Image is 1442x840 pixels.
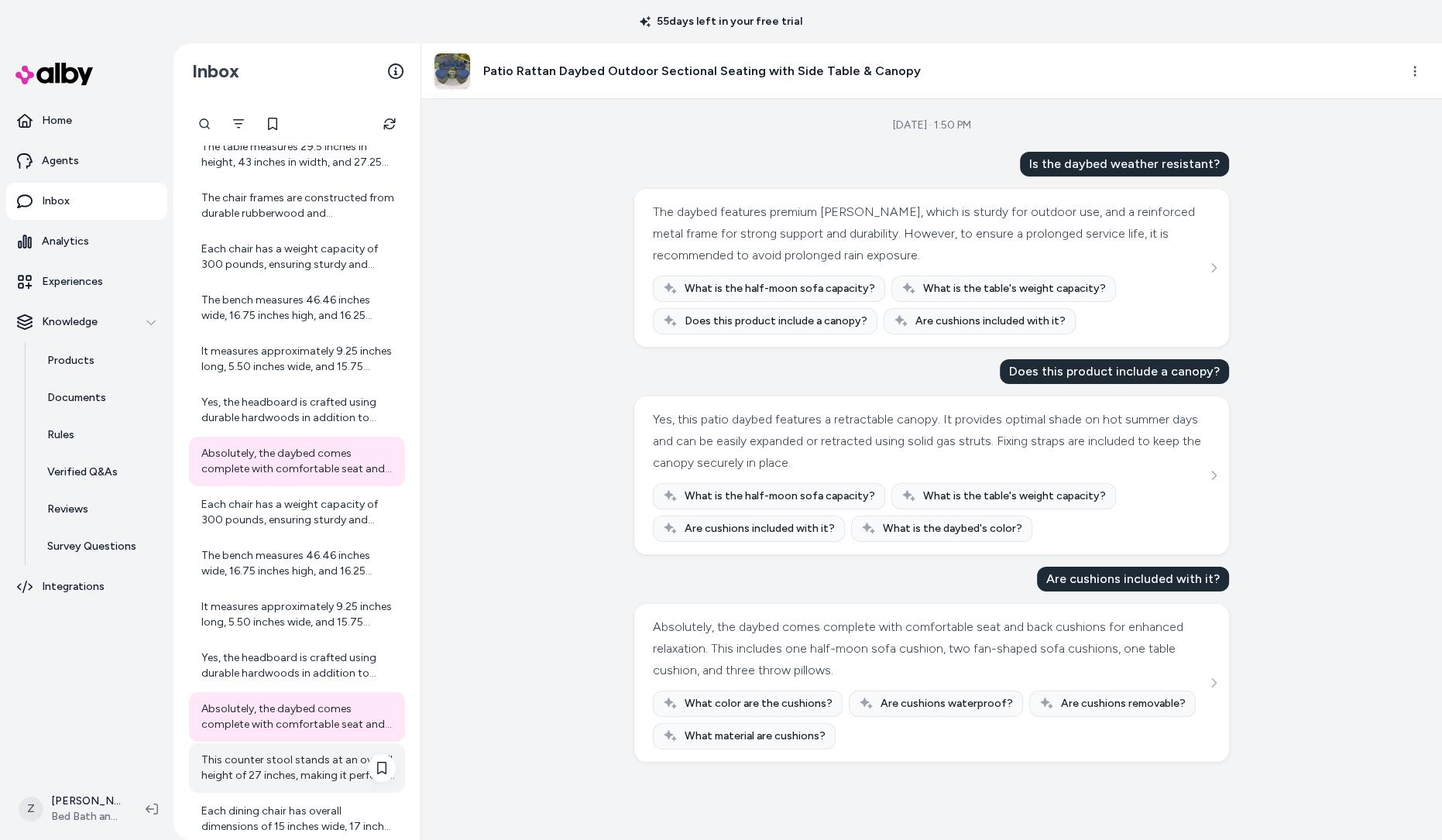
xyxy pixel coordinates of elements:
[42,194,70,209] p: Inbox
[1020,152,1229,177] div: Is the daybed weather resistant?
[685,314,867,329] span: Does this product include a canopy?
[201,242,396,273] div: Each chair has a weight capacity of 300 pounds, ensuring sturdy and reliable support for users an...
[6,263,167,300] a: Experiences
[915,314,1066,329] span: Are cushions included with it?
[6,303,167,341] button: Knowledge
[201,139,396,170] div: The table measures 29.5 inches in height, 43 inches in width, and 27.25 inches in depth. These di...
[201,190,396,221] div: The chair frames are constructed from durable rubberwood and manufactured wood. [GEOGRAPHIC_DATA]...
[653,409,1207,474] div: Yes, this patio daybed features a retractable canopy. It provides optimal shade on hot summer day...
[189,488,405,537] a: Each chair has a weight capacity of 300 pounds, ensuring sturdy and reliable support for users an...
[51,794,121,809] p: [PERSON_NAME]
[189,743,405,793] a: This counter stool stands at an overall height of 27 inches, making it perfectly suited for stand...
[1204,466,1223,485] button: See more
[6,223,167,260] a: Analytics
[42,113,72,129] p: Home
[42,314,98,330] p: Knowledge
[434,53,470,89] img: Patio-Rattan-Daybed-Outdoor-Sectional-Seating-with-Side-Table-%26-Canopy.jpg
[653,616,1207,681] div: Absolutely, the daybed comes complete with comfortable seat and back cushions for enhanced relaxa...
[923,489,1106,504] span: What is the table's weight capacity?
[47,427,74,443] p: Rules
[47,353,94,369] p: Products
[201,650,396,681] div: Yes, the headboard is crafted using durable hardwoods in addition to rattan for structural integr...
[32,528,167,565] a: Survey Questions
[201,753,396,783] div: This counter stool stands at an overall height of 27 inches, making it perfectly suited for stand...
[47,390,106,406] p: Documents
[201,804,396,835] div: Each dining chair has overall dimensions of 15 inches wide, 17 inches deep, and 33 inches high, d...
[189,692,405,742] a: Absolutely, the daybed comes complete with comfortable seat and back cushions for enhanced relaxa...
[42,579,105,595] p: Integrations
[374,108,405,139] button: Refresh
[6,102,167,139] a: Home
[201,701,396,732] div: Absolutely, the daybed comes complete with comfortable seat and back cushions for enhanced relaxa...
[1000,359,1229,384] div: Does this product include a canopy?
[189,437,405,486] a: Absolutely, the daybed comes complete with comfortable seat and back cushions for enhanced relaxa...
[47,502,88,517] p: Reviews
[32,491,167,528] a: Reviews
[883,521,1022,537] span: What is the daybed's color?
[201,599,396,630] div: It measures approximately 9.25 inches long, 5.50 inches wide, and 15.75 inches high.
[6,142,167,180] a: Agents
[201,395,396,426] div: Yes, the headboard is crafted using durable hardwoods in addition to rattan for structural integr...
[47,539,136,554] p: Survey Questions
[1061,696,1186,711] span: Are cushions removable?
[685,489,875,504] span: What is the half-moon sofa capacity?
[223,108,254,139] button: Filter
[189,590,405,639] a: It measures approximately 9.25 inches long, 5.50 inches wide, and 15.75 inches high.
[923,281,1106,297] span: What is the table's weight capacity?
[9,784,133,834] button: Z[PERSON_NAME]Bed Bath and Beyond
[42,153,79,169] p: Agents
[6,568,167,605] a: Integrations
[189,334,405,384] a: It measures approximately 9.25 inches long, 5.50 inches wide, and 15.75 inches high.
[1204,259,1223,277] button: See more
[881,696,1013,711] span: Are cushions waterproof?
[19,797,43,821] span: Z
[42,274,103,290] p: Experiences
[1204,674,1223,692] button: See more
[189,386,405,435] a: Yes, the headboard is crafted using durable hardwoods in addition to rattan for structural integr...
[201,497,396,528] div: Each chair has a weight capacity of 300 pounds, ensuring sturdy and reliable support for users an...
[685,281,875,297] span: What is the half-moon sofa capacity?
[192,60,239,83] h2: Inbox
[32,417,167,454] a: Rules
[6,183,167,220] a: Inbox
[189,232,405,282] a: Each chair has a weight capacity of 300 pounds, ensuring sturdy and reliable support for users an...
[189,641,405,691] a: Yes, the headboard is crafted using durable hardwoods in addition to rattan for structural integr...
[685,696,833,711] span: What color are the cushions?
[201,548,396,579] div: The bench measures 46.46 inches wide, 16.75 inches high, and 16.25 inches deep. Additionally, the...
[189,130,405,180] a: The table measures 29.5 inches in height, 43 inches in width, and 27.25 inches in depth. These di...
[201,344,396,375] div: It measures approximately 9.25 inches long, 5.50 inches wide, and 15.75 inches high.
[653,201,1207,266] div: The daybed features premium [PERSON_NAME], which is sturdy for outdoor use, and a reinforced meta...
[1037,567,1229,591] div: Are cushions included with it?
[201,446,396,477] div: Absolutely, the daybed comes complete with comfortable seat and back cushions for enhanced relaxa...
[685,729,826,744] span: What material are cushions?
[685,521,835,537] span: Are cushions included with it?
[189,283,405,333] a: The bench measures 46.46 inches wide, 16.75 inches high, and 16.25 inches deep. Additionally, the...
[42,234,89,249] p: Analytics
[893,118,971,133] div: [DATE] · 1:50 PM
[189,539,405,588] a: The bench measures 46.46 inches wide, 16.75 inches high, and 16.25 inches deep. Additionally, the...
[51,809,121,825] span: Bed Bath and Beyond
[32,379,167,417] a: Documents
[47,465,118,480] p: Verified Q&As
[15,63,93,85] img: alby Logo
[189,181,405,231] a: The chair frames are constructed from durable rubberwood and manufactured wood. [GEOGRAPHIC_DATA]...
[630,14,812,29] p: 55 days left in your free trial
[32,454,167,491] a: Verified Q&As
[483,62,921,81] h3: Patio Rattan Daybed Outdoor Sectional Seating with Side Table & Canopy
[32,342,167,379] a: Products
[201,293,396,324] div: The bench measures 46.46 inches wide, 16.75 inches high, and 16.25 inches deep. Additionally, the...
